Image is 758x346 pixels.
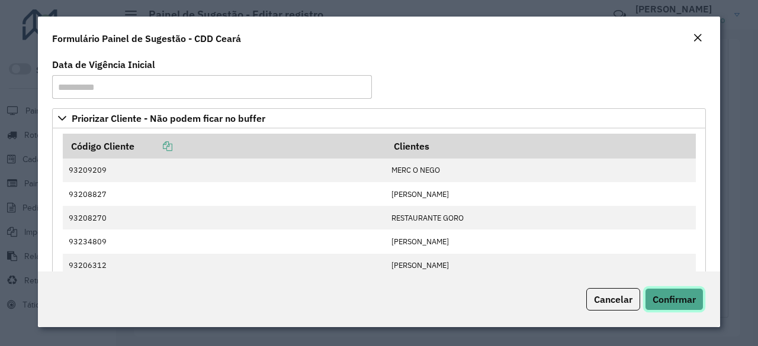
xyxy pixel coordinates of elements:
a: Priorizar Cliente - Não podem ficar no buffer [52,108,706,128]
a: Copiar [134,140,172,152]
td: 93208827 [63,182,386,206]
button: Confirmar [645,288,704,311]
th: Clientes [386,134,696,159]
td: MERC O NEGO [386,159,696,182]
td: RESTAURANTE GORO [386,206,696,229]
th: Código Cliente [63,134,386,159]
td: 93234809 [63,229,386,253]
td: [PERSON_NAME] [386,254,696,277]
span: Confirmar [653,293,696,305]
td: 93206312 [63,254,386,277]
td: 93209209 [63,159,386,182]
h4: Formulário Painel de Sugestão - CDD Ceará [52,31,241,46]
span: Priorizar Cliente - Não podem ficar no buffer [72,114,265,123]
td: [PERSON_NAME] [386,182,696,206]
td: 93208270 [63,206,386,229]
button: Cancelar [586,288,640,311]
td: [PERSON_NAME] [386,229,696,253]
label: Data de Vigência Inicial [52,57,155,72]
em: Fechar [693,33,702,43]
span: Cancelar [594,293,632,305]
button: Close [689,31,706,46]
